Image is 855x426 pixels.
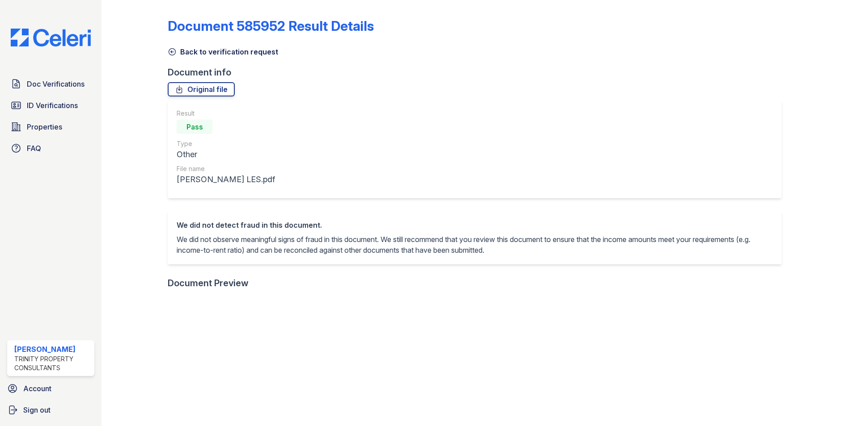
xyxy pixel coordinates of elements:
[168,82,235,96] a: Original file
[177,120,212,134] div: Pass
[14,355,91,372] div: Trinity Property Consultants
[23,405,51,415] span: Sign out
[177,148,275,161] div: Other
[7,75,94,93] a: Doc Verifications
[177,139,275,148] div: Type
[177,109,275,118] div: Result
[27,79,85,89] span: Doc Verifications
[4,401,98,419] a: Sign out
[4,29,98,46] img: CE_Logo_Blue-a8612792a0a2168367f1c8372b55b34899dd931a85d93a1a3d3e32e68fde9ad4.png
[23,383,51,394] span: Account
[27,100,78,111] span: ID Verifications
[14,344,91,355] div: [PERSON_NAME]
[4,380,98,397] a: Account
[7,96,94,114] a: ID Verifications
[7,139,94,157] a: FAQ
[168,66,789,79] div: Document info
[177,234,773,255] p: We did not observe meaningful signs of fraud in this document. We still recommend that you review...
[168,277,249,289] div: Document Preview
[168,46,278,57] a: Back to verification request
[168,18,374,34] a: Document 585952 Result Details
[177,173,275,186] div: [PERSON_NAME] LES.pdf
[7,118,94,136] a: Properties
[177,220,773,230] div: We did not detect fraud in this document.
[177,164,275,173] div: File name
[27,143,41,154] span: FAQ
[27,121,62,132] span: Properties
